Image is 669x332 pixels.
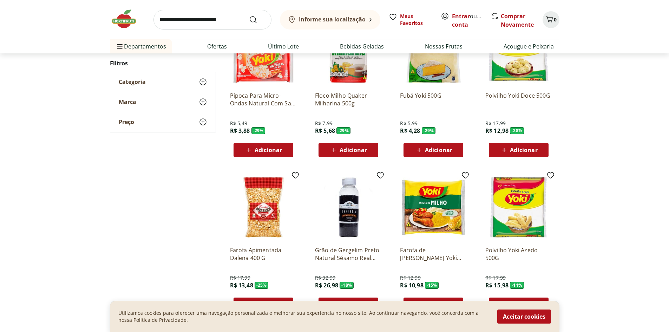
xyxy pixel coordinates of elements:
button: Adicionar [404,143,463,157]
span: R$ 32,99 [315,274,335,281]
span: Preço [119,118,134,125]
button: Adicionar [489,143,549,157]
span: R$ 17,99 [230,274,250,281]
span: - 18 % [340,282,354,289]
img: Polvilho Yoki Azedo 500G [485,174,552,241]
span: Adicionar [425,147,452,153]
button: Menu [116,38,124,55]
button: Adicionar [234,298,293,312]
a: Farofa Apimentada Dalena 400 G [230,246,297,262]
a: Meus Favoritos [389,13,432,27]
button: Aceitar cookies [497,310,551,324]
button: Adicionar [404,298,463,312]
a: Bebidas Geladas [340,42,384,51]
button: Adicionar [234,143,293,157]
button: Carrinho [543,11,559,28]
button: Informe sua localização [280,10,380,30]
span: R$ 12,98 [485,127,509,135]
a: Fubá Yoki 500G [400,92,467,107]
span: Adicionar [340,147,367,153]
span: Adicionar [510,147,537,153]
span: R$ 7,99 [315,120,333,127]
span: R$ 5,49 [230,120,248,127]
span: - 29 % [336,127,350,134]
span: Departamentos [116,38,166,55]
a: Polvilho Yoki Azedo 500G [485,246,552,262]
img: Farofa de Milho Temperada Yoki pacote 400g [400,174,467,241]
a: Nossas Frutas [425,42,463,51]
img: Grão de Gergelim Preto Natural Sésamo Real 170G [315,174,382,241]
button: Adicionar [319,143,378,157]
img: Hortifruti [110,8,145,30]
b: Informe sua localização [299,15,366,23]
span: Marca [119,98,136,105]
a: Grão de Gergelim Preto Natural Sésamo Real 170G [315,246,382,262]
span: - 15 % [425,282,439,289]
a: Açougue e Peixaria [504,42,554,51]
button: Preço [110,112,216,132]
span: - 25 % [255,282,269,289]
span: R$ 17,99 [485,120,506,127]
span: ou [452,12,483,29]
button: Submit Search [249,15,266,24]
a: Polvilho Yoki Doce 500G [485,92,552,107]
span: - 29 % [422,127,436,134]
a: Pipoca Para Micro-Ondas Natural Com Sal Yoki Pacote 100G [230,92,297,107]
span: Categoria [119,78,146,85]
a: Farofa de [PERSON_NAME] Yoki pacote 400g [400,246,467,262]
a: Ofertas [207,42,227,51]
a: Último Lote [268,42,299,51]
span: Adicionar [255,147,282,153]
span: R$ 4,28 [400,127,420,135]
span: - 11 % [510,282,524,289]
a: Criar conta [452,12,491,28]
span: R$ 3,88 [230,127,250,135]
button: Adicionar [319,298,378,312]
span: R$ 5,99 [400,120,418,127]
button: Categoria [110,72,216,92]
span: R$ 13,48 [230,281,253,289]
button: Marca [110,92,216,112]
span: R$ 26,98 [315,281,338,289]
span: R$ 15,98 [485,281,509,289]
a: Comprar Novamente [501,12,534,28]
button: Adicionar [489,298,549,312]
span: R$ 5,68 [315,127,335,135]
span: - 29 % [251,127,265,134]
span: R$ 12,99 [400,274,420,281]
p: Utilizamos cookies para oferecer uma navegação personalizada e melhorar sua experiencia no nosso ... [118,310,489,324]
span: 0 [554,16,557,23]
h2: Filtros [110,56,216,70]
a: Entrar [452,12,470,20]
a: Floco Milho Quaker Milharina 500g [315,92,382,107]
span: R$ 17,99 [485,274,506,281]
span: Meus Favoritos [400,13,432,27]
input: search [153,10,271,30]
span: R$ 10,98 [400,281,423,289]
img: Farofa Apimentada Dalena 400 G [230,174,297,241]
span: - 28 % [510,127,524,134]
